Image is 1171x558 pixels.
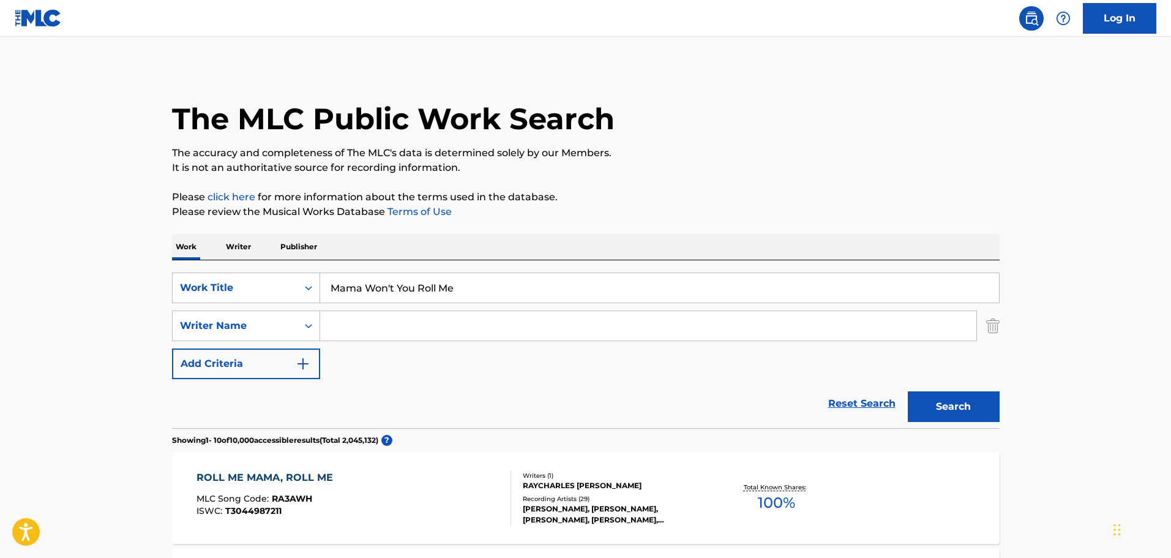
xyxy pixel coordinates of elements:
[523,471,708,480] div: Writers ( 1 )
[523,503,708,526] div: [PERSON_NAME], [PERSON_NAME], [PERSON_NAME], [PERSON_NAME], [PERSON_NAME]
[523,480,708,491] div: RAYCHARLES [PERSON_NAME]
[1024,11,1039,26] img: search
[1110,499,1171,558] iframe: Chat Widget
[196,505,225,516] span: ISWC :
[1056,11,1071,26] img: help
[196,470,339,485] div: ROLL ME MAMA, ROLL ME
[1019,6,1044,31] a: Public Search
[172,273,1000,428] form: Search Form
[272,493,312,504] span: RA3AWH
[222,234,255,260] p: Writer
[172,349,320,379] button: Add Criteria
[180,319,290,333] div: Writer Name
[296,356,310,371] img: 9d2ae6d4665cec9f34b9.svg
[1083,3,1156,34] a: Log In
[225,505,282,516] span: T3044987211
[172,205,1000,219] p: Please review the Musical Works Database
[986,311,1000,341] img: Delete Criterion
[385,206,452,217] a: Terms of Use
[1051,6,1076,31] div: Help
[172,452,1000,544] a: ROLL ME MAMA, ROLL MEMLC Song Code:RA3AWHISWC:T3044987211Writers (1)RAYCHARLES [PERSON_NAME]Recor...
[758,492,795,514] span: 100 %
[180,281,290,295] div: Work Title
[523,494,708,503] div: Recording Artists ( 29 )
[172,100,615,137] h1: The MLC Public Work Search
[277,234,321,260] p: Publisher
[172,160,1000,175] p: It is not an authoritative source for recording information.
[822,390,902,417] a: Reset Search
[172,146,1000,160] p: The accuracy and completeness of The MLC's data is determined solely by our Members.
[196,493,272,504] span: MLC Song Code :
[15,9,62,27] img: MLC Logo
[381,435,392,446] span: ?
[744,483,809,492] p: Total Known Shares:
[172,234,200,260] p: Work
[172,435,378,446] p: Showing 1 - 10 of 10,000 accessible results (Total 2,045,132 )
[1113,511,1121,548] div: Drag
[172,190,1000,205] p: Please for more information about the terms used in the database.
[208,191,255,203] a: click here
[908,391,1000,422] button: Search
